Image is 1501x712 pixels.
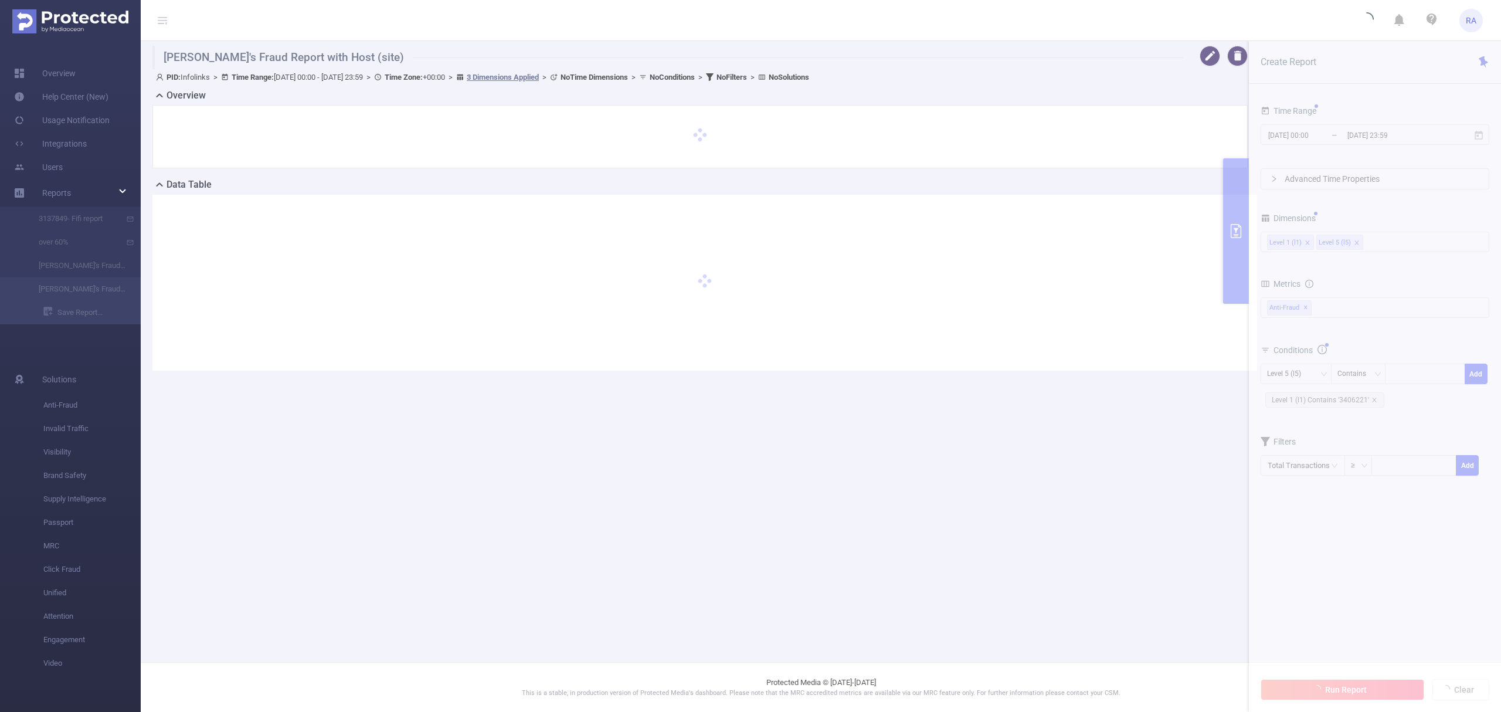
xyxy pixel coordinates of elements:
span: > [628,73,639,82]
span: Video [43,652,141,675]
b: No Solutions [769,73,809,82]
span: Engagement [43,628,141,652]
i: icon: loading [1360,12,1374,29]
span: Unified [43,581,141,605]
span: > [445,73,456,82]
a: Usage Notification [14,109,110,132]
span: > [747,73,758,82]
a: Overview [14,62,76,85]
span: > [539,73,550,82]
span: > [210,73,221,82]
span: Invalid Traffic [43,417,141,440]
a: Reports [42,181,71,205]
span: Anti-Fraud [43,394,141,417]
b: No Time Dimensions [561,73,628,82]
footer: Protected Media © [DATE]-[DATE] [141,662,1501,712]
span: RA [1466,9,1476,32]
span: Reports [42,188,71,198]
span: Click Fraud [43,558,141,581]
b: No Conditions [650,73,695,82]
b: Time Zone: [385,73,423,82]
u: 3 Dimensions Applied [467,73,539,82]
span: MRC [43,534,141,558]
span: Solutions [42,368,76,391]
span: Visibility [43,440,141,464]
span: Attention [43,605,141,628]
a: Integrations [14,132,87,155]
b: Time Range: [232,73,274,82]
span: Brand Safety [43,464,141,487]
span: > [363,73,374,82]
a: Users [14,155,63,179]
span: Supply Intelligence [43,487,141,511]
h2: Overview [167,89,206,103]
span: > [695,73,706,82]
h1: [PERSON_NAME]'s Fraud Report with Host (site) [152,46,1183,69]
img: Protected Media [12,9,128,33]
h2: Data Table [167,178,212,192]
i: icon: user [156,73,167,81]
span: Infolinks [DATE] 00:00 - [DATE] 23:59 +00:00 [156,73,809,82]
b: No Filters [716,73,747,82]
b: PID: [167,73,181,82]
span: Passport [43,511,141,534]
p: This is a stable, in production version of Protected Media's dashboard. Please note that the MRC ... [170,689,1472,699]
a: Help Center (New) [14,85,108,109]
